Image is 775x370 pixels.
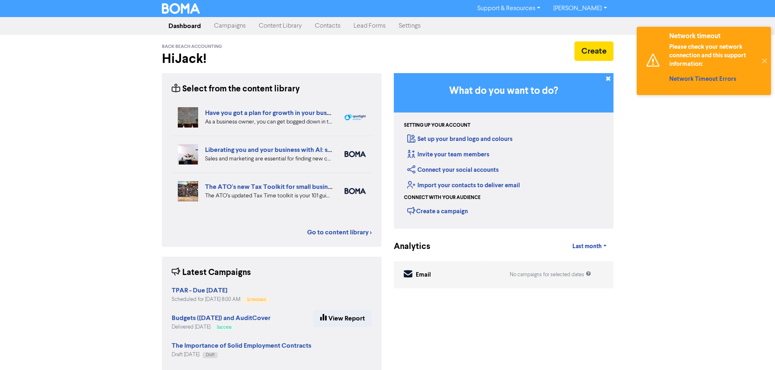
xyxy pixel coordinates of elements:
a: Set up your brand logo and colours [407,135,513,143]
span: Draft [206,353,214,357]
div: Sales and marketing are essential for finding new customers but eat into your business time. We e... [205,155,332,163]
a: Dashboard [162,18,207,34]
div: Setting up your account [404,122,470,129]
div: Getting Started in BOMA [394,73,613,229]
strong: TPAR - Due [DATE] [172,286,227,294]
iframe: Chat Widget [734,331,775,370]
h2: Hi Jack ! [162,51,382,67]
a: Liberating you and your business with AI: sales and marketing [205,146,382,154]
div: No campaigns for selected dates [510,271,591,279]
a: Campaigns [207,18,252,34]
img: BOMA Logo [162,3,200,14]
a: View Report [313,310,372,327]
a: Have you got a plan for growth in your business? [205,109,344,117]
div: Create a campaign [407,205,468,217]
div: Email [416,270,431,280]
a: TPAR - Due [DATE] [172,288,227,294]
img: boma [345,188,366,194]
a: Go to content library > [307,227,372,237]
div: Delivered [DATE] [172,323,271,331]
a: The ATO's new Tax Toolkit for small business owners [205,183,360,191]
a: Invite your team members [407,151,489,158]
img: boma [345,151,366,157]
h3: What do you want to do? [406,85,601,97]
div: Analytics [394,240,420,253]
a: [PERSON_NAME] [547,2,613,15]
span: Success [217,325,231,329]
div: Network timeout [669,32,757,41]
a: Import your contacts to deliver email [407,182,520,189]
span: Scheduled [247,298,266,302]
a: Network Timeout Errors [669,75,736,83]
div: Draft [DATE] [172,351,311,359]
div: Scheduled for [DATE] 8:00 AM [172,296,269,303]
button: Create [574,41,613,61]
a: Content Library [252,18,308,34]
strong: Budgets ([DATE]) and AuditCover [172,314,271,322]
div: The ATO’s updated Tax Time toolkit is your 101 guide to business taxes. We’ve summarised the key ... [205,192,332,200]
span: Last month [572,243,602,250]
a: Contacts [308,18,347,34]
a: Settings [392,18,427,34]
a: The Importance of Solid Employment Contracts [172,343,311,349]
a: Last month [566,238,613,255]
a: Lead Forms [347,18,392,34]
p: Please check your network connection and this support information: [669,43,757,68]
a: Support & Resources [471,2,547,15]
strong: The Importance of Solid Employment Contracts [172,342,311,350]
div: Connect with your audience [404,194,480,201]
div: Select from the content library [172,83,300,95]
span: Back Beach Accounting [162,44,222,50]
div: Latest Campaigns [172,266,251,279]
div: As a business owner, you can get bogged down in the demands of day-to-day business. We can help b... [205,118,332,126]
a: Connect your social accounts [407,166,499,174]
img: spotlight [345,114,366,121]
a: Budgets ([DATE]) and AuditCover [172,315,271,322]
